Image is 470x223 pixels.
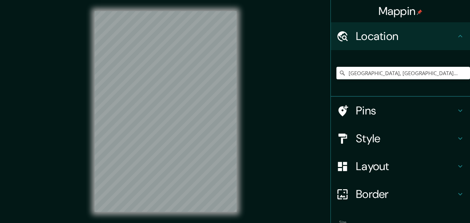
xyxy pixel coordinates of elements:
[331,97,470,125] div: Pins
[379,4,423,18] h4: Mappin
[95,11,237,212] canvas: Map
[356,29,456,43] h4: Location
[356,187,456,201] h4: Border
[417,9,422,15] img: pin-icon.png
[356,159,456,173] h4: Layout
[331,125,470,152] div: Style
[336,67,470,79] input: Pick your city or area
[331,180,470,208] div: Border
[331,22,470,50] div: Location
[356,104,456,118] h4: Pins
[331,152,470,180] div: Layout
[356,132,456,145] h4: Style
